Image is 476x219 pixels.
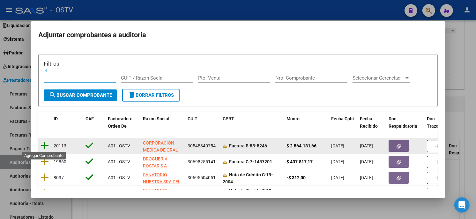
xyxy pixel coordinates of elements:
button: Borrar Filtros [122,89,180,102]
span: DROGUERIA ROSFAR S A [143,156,167,169]
mat-icon: search [49,91,56,99]
span: 8037 [54,175,64,180]
span: Borrar Filtros [128,92,174,98]
datatable-header-cell: Doc Trazabilidad [424,112,463,133]
datatable-header-cell: Facturado x Orden De [105,112,140,133]
span: A01 - OSTV [108,143,130,148]
button: Buscar Comprobante [44,89,117,101]
span: [DATE] [331,143,344,148]
span: 30695504051 [188,175,216,180]
strong: 19-2004 [223,172,273,185]
span: Fecha Recibido [360,116,378,129]
h2: Adjuntar comprobantes a auditoría [38,29,438,41]
strong: 7-1457201 [229,159,272,164]
datatable-header-cell: Fecha Recibido [357,112,386,133]
span: Factura C: [229,159,250,164]
datatable-header-cell: Doc Respaldatoria [386,112,424,133]
span: 19860 [54,159,66,164]
span: [DATE] [360,143,373,148]
strong: -$ 312,00 [286,175,306,180]
strong: 55-5246 [229,143,267,148]
span: A01 - OSTV [108,159,130,164]
h3: Filtros [44,60,432,68]
span: 30698255141 [188,159,216,164]
span: Monto [286,116,300,121]
span: CAE [86,116,94,121]
span: [DATE] [331,175,344,180]
datatable-header-cell: CPBT [220,112,284,133]
span: Doc Respaldatoria [389,116,417,129]
span: CORPORACION MEDICA DE GRAL SAN [PERSON_NAME] S A [143,140,181,174]
strong: $ 437.817,17 [286,159,313,164]
strong: $ 2.564.181,66 [286,143,316,148]
span: Seleccionar Gerenciador [353,75,404,81]
span: CUIT [188,116,197,121]
span: Nota de Crédito C: [229,172,266,177]
div: Open Intercom Messenger [454,197,470,213]
datatable-header-cell: Fecha Cpbt [329,112,357,133]
span: Doc Trazabilidad [427,116,453,129]
span: 20113 [54,143,66,148]
span: CPBT [223,116,234,121]
span: Buscar Comprobante [49,92,112,98]
datatable-header-cell: ID [51,112,83,133]
mat-icon: delete [128,91,136,99]
strong: 19-1998 [223,188,273,201]
span: Razón Social [143,116,169,121]
datatable-header-cell: CUIT [185,112,220,133]
span: Nota de Crédito C: [229,188,266,193]
span: [DATE] [360,175,373,180]
datatable-header-cell: Monto [284,112,329,133]
datatable-header-cell: Razón Social [140,112,185,133]
span: Fecha Cpbt [331,116,354,121]
span: A01 - OSTV [108,175,130,180]
span: [DATE] [360,159,373,164]
span: Facturado x Orden De [108,116,132,129]
span: [DATE] [331,159,344,164]
datatable-header-cell: CAE [83,112,105,133]
span: ID [54,116,58,121]
span: Factura B: [229,143,250,148]
span: SANATORIO NUESTRA SRA DEL PILAR SA [143,172,181,192]
span: SANATORIO NUESTRA SRA DEL PILAR SA [143,188,181,208]
span: 30545840754 [188,143,216,148]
